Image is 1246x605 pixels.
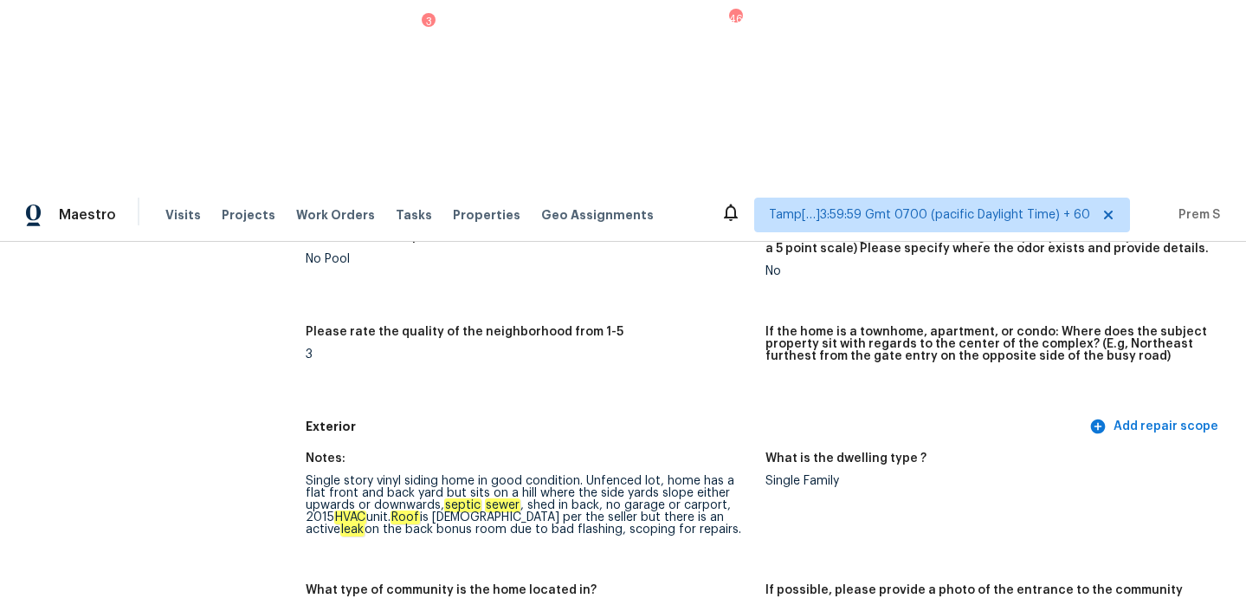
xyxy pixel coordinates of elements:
h5: Is there a strong odor that doesn't go away as your nose adjusts? (4+ on a 5 point scale) Please ... [765,231,1211,255]
em: leak [340,523,365,537]
span: Tamp[…]3:59:59 Gmt 0700 (pacific Daylight Time) + 60 [769,206,1090,224]
span: Geo Assignments [541,206,654,224]
h5: If the home is a townhome, apartment, or condo: Where does the subject property sit with regards ... [765,326,1211,362]
span: Work Orders [296,206,375,224]
em: Roof [391,511,420,524]
span: Projects [222,206,275,224]
em: HVAC [334,511,366,524]
em: septic [444,498,481,512]
h5: What type of community is the home located in? [306,584,597,596]
h5: Please rate the quality of the neighborhood from 1-5 [306,326,623,338]
span: Properties [453,206,520,224]
div: 3 [306,348,752,361]
div: No [765,265,1211,277]
h5: If possible, please provide a photo of the entrance to the community [765,584,1183,596]
span: Maestro [59,206,116,224]
div: No Pool [306,253,752,265]
span: Tasks [396,209,432,221]
h5: Notes: [306,452,345,465]
span: Visits [165,206,201,224]
em: sewer [485,498,520,512]
h5: Exterior [306,418,1086,436]
h5: What is the dwelling type ? [765,452,926,465]
div: Single Family [765,475,1211,487]
button: Add repair scope [1086,411,1225,443]
span: Prem S [1172,206,1220,224]
div: Single story vinyl siding home in good condition. Unfenced lot, home has a flat front and back ya... [306,475,752,536]
span: Add repair scope [1093,416,1218,438]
